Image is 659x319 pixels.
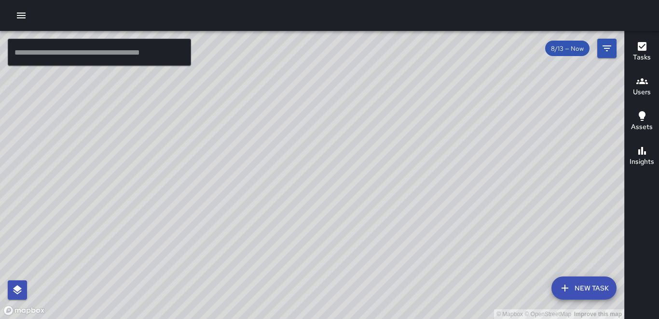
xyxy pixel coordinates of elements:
button: Users [625,70,659,104]
h6: Assets [631,122,653,132]
h6: Insights [630,157,654,167]
button: Tasks [625,35,659,70]
span: 8/13 — Now [545,44,590,53]
h6: Users [633,87,651,98]
button: New Task [551,276,617,300]
h6: Tasks [633,52,651,63]
button: Insights [625,139,659,174]
button: Filters [597,39,617,58]
button: Assets [625,104,659,139]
